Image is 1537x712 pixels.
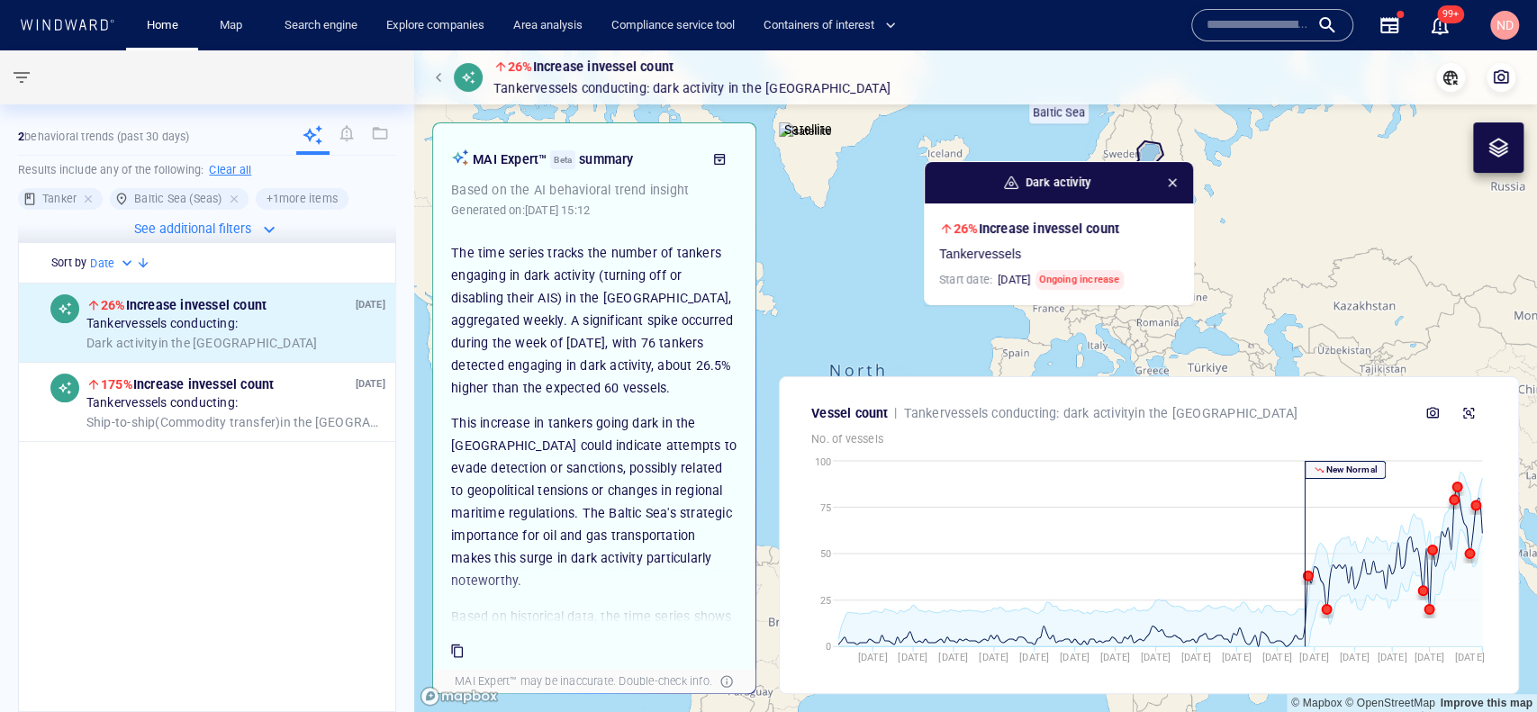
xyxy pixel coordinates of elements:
p: Tanker vessels conducting: in the [GEOGRAPHIC_DATA] [493,77,891,99]
tspan: [DATE] [1455,652,1485,663]
span: Tanker vessels conducting: [86,317,238,333]
h6: Start date: [939,270,1124,290]
img: satellite [779,122,832,140]
a: Search engine [277,10,365,41]
tspan: 25 [820,594,831,606]
p: Based on the AI behavioral trend insight [451,179,737,201]
span: in the [GEOGRAPHIC_DATA] [86,336,317,352]
button: 99+ [1429,14,1451,36]
tspan: [DATE] [1100,652,1130,663]
span: Tanker vessels conducting: [86,396,238,412]
span: [DATE] 15:12 [525,203,590,217]
tspan: [DATE] [1060,652,1089,663]
button: Map [205,10,263,41]
tspan: [DATE] [1181,652,1211,663]
span: Dark activity [1026,174,1091,192]
p: MAI Expert™ summary [473,149,700,170]
span: Increase in vessel count [101,377,274,392]
tspan: [DATE] [898,652,927,663]
span: Dark activity [1063,406,1135,420]
tspan: [DATE] [1377,652,1406,663]
tspan: [DATE] [1261,652,1291,663]
tspan: [DATE] [1340,652,1370,663]
tspan: 0 [826,641,831,653]
span: Tanker vessels [939,247,1021,263]
a: Mapbox logo [420,686,499,707]
p: See additional filters [134,218,251,239]
tspan: [DATE] [1299,652,1329,663]
div: Notification center [1429,14,1451,36]
span: 99+ [1437,5,1464,23]
span: ND [1496,18,1514,32]
a: Map [212,10,256,41]
p: This increase in tankers going dark in the [GEOGRAPHIC_DATA] could indicate attempts to evade det... [451,412,737,592]
h6: Sort by [51,254,86,272]
h6: Date [90,255,114,273]
span: 175% [101,377,133,392]
tspan: [DATE] [1141,652,1171,663]
h6: Baltic Sea (Seas) [134,190,222,208]
a: Map feedback [1440,697,1532,709]
div: Beta [550,150,575,169]
tspan: [DATE] [979,652,1008,663]
p: No. of vessels [811,431,1487,447]
button: Containers of interest [756,10,911,41]
button: Home [133,10,191,41]
a: Explore companies [379,10,492,41]
p: [DATE] [355,297,384,314]
a: Mapbox [1291,697,1342,709]
div: Tanker [18,188,103,210]
span: Increase in vessel count [508,59,674,74]
p: [DATE] [355,376,384,393]
span: Increase in vessel count [101,298,267,312]
div: Date [90,255,136,273]
span: 26% [508,59,533,74]
button: See additional filters [134,217,280,242]
tspan: [DATE] [1019,652,1049,663]
p: The time series tracks the number of tankers engaging in dark activity (turning off or disabling ... [451,242,737,400]
span: Increase in vessel count [954,221,1119,236]
span: 26% [101,298,126,312]
a: Home [140,10,185,41]
a: Area analysis [506,10,590,41]
iframe: Chat [1460,631,1523,698]
tspan: 50 [820,548,831,560]
span: Ship-to-ship ( Commodity transfer ) [86,415,280,429]
h6: Results include any of the following: [18,156,396,185]
tspan: [DATE] [938,652,968,663]
span: 26% [954,221,979,236]
p: Satellite [784,119,832,140]
p: Generated on: [451,201,590,221]
span: Ongoing increase [1035,270,1123,290]
h6: [DATE] [998,271,1030,289]
tspan: 75 [820,501,831,513]
tspan: 100 [814,456,831,468]
tspan: [DATE] [857,652,887,663]
span: in the [GEOGRAPHIC_DATA] [86,415,385,431]
button: ND [1487,7,1523,43]
a: Compliance service tool [604,10,742,41]
a: 99+ [1425,11,1454,40]
tspan: [DATE] [1222,652,1252,663]
h6: + 1 more items [267,190,338,208]
p: behavioral trends (Past 30 days) [18,129,190,145]
div: Baltic Sea (Seas) [110,188,248,210]
h6: Clear all [209,161,251,179]
span: Dark activity [86,336,158,350]
span: Dark activity [653,77,725,99]
span: Containers of interest [764,15,896,36]
p: Vessel count [811,402,888,424]
tspan: [DATE] [1415,652,1444,663]
a: OpenStreetMap [1345,697,1435,709]
div: MAI Expert™ may be inaccurate. Double-check info. [451,670,716,693]
canvas: Map [414,50,1537,712]
h6: Tanker [42,190,77,208]
strong: 2 [18,130,24,143]
p: New Normal [1325,464,1378,476]
p: Tanker vessels conducting: in the [GEOGRAPHIC_DATA] [903,402,1297,424]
